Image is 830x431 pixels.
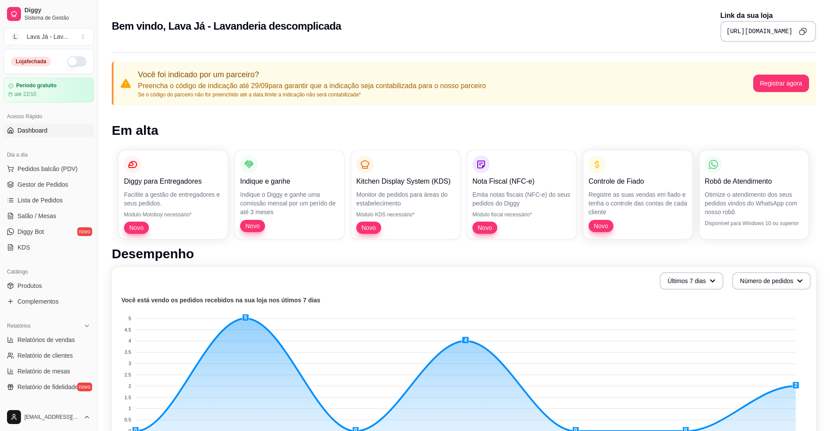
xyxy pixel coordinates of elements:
button: Registrar agora [753,75,809,92]
button: Robô de AtendimentoOtimize o atendimento dos seus pedidos vindos do WhatsApp com nosso robôDispon... [699,151,809,239]
tspan: 3 [128,361,131,366]
pre: [URL][DOMAIN_NAME] [727,27,792,36]
p: Link da sua loja [720,10,816,21]
p: Se o código do parceiro não for preenchido até a data limite a indicação não será contabilizada* [138,91,486,98]
p: Diggy para Entregadores [124,176,223,187]
h2: Bem vindo, Lava Já - Lavanderia descomplicada [112,19,341,33]
span: Produtos [17,281,42,290]
button: Número de pedidos [732,272,811,290]
span: KDS [17,243,30,252]
span: Novo [126,223,147,232]
p: Nota Fiscal (NFC-e) [472,176,571,187]
button: Select a team [3,28,94,45]
span: Novo [474,223,496,232]
article: Período gratuito [16,82,57,89]
a: Relatório de mesas [3,364,94,378]
p: Robô de Atendimento [705,176,803,187]
span: Relatório de clientes [17,351,73,360]
div: Loja fechada [11,57,51,66]
a: Relatório de clientes [3,349,94,363]
p: Registre as suas vendas em fiado e tenha o controle das contas de cada cliente [589,190,687,216]
button: Nota Fiscal (NFC-e)Emita notas fiscais (NFC-e) do seus pedidos do DiggyMódulo fiscal necessário*Novo [467,151,576,239]
h1: Desempenho [112,246,816,262]
p: Módulo fiscal necessário* [472,211,571,218]
span: Gestor de Pedidos [17,180,68,189]
span: [EMAIL_ADDRESS][DOMAIN_NAME] [24,414,80,421]
a: Período gratuitoaté 22/10 [3,78,94,103]
p: Disponível para Windows 10 ou superior [705,220,803,227]
a: Diggy Botnovo [3,225,94,239]
button: Copy to clipboard [796,24,810,38]
span: Relatórios [7,322,31,329]
tspan: 0.5 [124,417,131,422]
tspan: 1 [128,406,131,411]
button: Diggy para EntregadoresFacilite a gestão de entregadores e seus pedidos.Módulo Motoboy necessário... [119,151,228,239]
p: Módulo Motoboy necessário* [124,211,223,218]
span: Novo [358,223,379,232]
p: Facilite a gestão de entregadores e seus pedidos. [124,190,223,208]
span: Novo [590,222,612,230]
span: Complementos [17,297,59,306]
tspan: 5 [128,316,131,321]
text: Você está vendo os pedidos recebidos na sua loja nos útimos 7 dias [121,297,320,304]
button: Últimos 7 dias [660,272,723,290]
p: Otimize o atendimento dos seus pedidos vindos do WhatsApp com nosso robô [705,190,803,216]
a: Produtos [3,279,94,293]
a: Salão / Mesas [3,209,94,223]
p: Controle de Fiado [589,176,687,187]
p: Kitchen Display System (KDS) [356,176,455,187]
tspan: 4.5 [124,327,131,332]
a: DiggySistema de Gestão [3,3,94,24]
span: Relatórios de vendas [17,335,75,344]
button: Pedidos balcão (PDV) [3,162,94,176]
tspan: 2.5 [124,372,131,377]
span: Lista de Pedidos [17,196,63,205]
tspan: 3.5 [124,349,131,355]
button: Kitchen Display System (KDS)Monitor de pedidos para áreas do estabelecimentoMódulo KDS necessário... [351,151,460,239]
p: Indique o Diggy e ganhe uma comissão mensal por um perído de até 3 meses [240,190,339,216]
tspan: 2 [128,383,131,389]
a: Lista de Pedidos [3,193,94,207]
button: Controle de FiadoRegistre as suas vendas em fiado e tenha o controle das contas de cada clienteNovo [583,151,692,239]
tspan: 4 [128,338,131,343]
article: até 22/10 [14,91,36,98]
span: Diggy Bot [17,227,44,236]
p: Módulo KDS necessário* [356,211,455,218]
span: Relatório de mesas [17,367,70,376]
span: L [11,32,20,41]
tspan: 1.5 [124,395,131,400]
div: Acesso Rápido [3,109,94,123]
div: Catálogo [3,265,94,279]
a: Complementos [3,294,94,308]
p: Você foi indicado por um parceiro? [138,68,486,81]
h1: Em alta [112,123,816,138]
button: Indique e ganheIndique o Diggy e ganhe uma comissão mensal por um perído de até 3 mesesNovo [235,151,344,239]
div: Dia a dia [3,148,94,162]
button: Alterar Status [67,56,86,67]
p: Preencha o código de indicação até 29/09 para garantir que a indicação seja contabilizada para o ... [138,81,486,91]
a: Gestor de Pedidos [3,178,94,192]
a: Dashboard [3,123,94,137]
p: Indique e ganhe [240,176,339,187]
span: Dashboard [17,126,48,135]
span: Sistema de Gestão [24,14,90,21]
div: Lava Já - Lav ... [27,32,68,41]
span: Pedidos balcão (PDV) [17,164,78,173]
span: Salão / Mesas [17,212,56,220]
p: Monitor de pedidos para áreas do estabelecimento [356,190,455,208]
a: KDS [3,240,94,254]
a: Relatório de fidelidadenovo [3,380,94,394]
span: Relatório de fidelidade [17,383,78,391]
span: Novo [242,222,263,230]
span: Diggy [24,7,90,14]
p: Emita notas fiscais (NFC-e) do seus pedidos do Diggy [472,190,571,208]
a: Relatórios de vendas [3,333,94,347]
button: [EMAIL_ADDRESS][DOMAIN_NAME] [3,407,94,428]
